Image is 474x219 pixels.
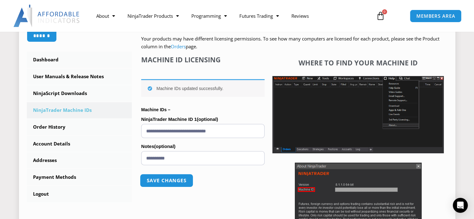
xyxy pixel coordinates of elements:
[90,9,370,23] nav: Menu
[285,9,315,23] a: Reviews
[272,76,444,153] img: Screenshot 2025-01-17 1155544 | Affordable Indicators – NinjaTrader
[171,43,186,50] a: Orders
[382,9,387,14] span: 0
[27,52,132,68] a: Dashboard
[416,14,455,18] span: MEMBERS AREA
[154,144,175,149] span: (optional)
[27,186,132,202] a: Logout
[27,69,132,85] a: User Manuals & Release Notes
[27,152,132,169] a: Addresses
[27,169,132,185] a: Payment Methods
[197,117,218,122] span: (optional)
[233,9,285,23] a: Futures Trading
[27,136,132,152] a: Account Details
[90,9,121,23] a: About
[185,9,233,23] a: Programming
[13,5,80,27] img: LogoAI | Affordable Indicators – NinjaTrader
[141,79,265,97] div: Machine IDs updated successfully.
[141,55,265,64] h4: Machine ID Licensing
[141,115,265,124] label: NinjaTrader Machine ID 1
[121,9,185,23] a: NinjaTrader Products
[140,174,193,187] button: Save changes
[141,107,170,112] strong: Machine IDs –
[141,142,265,151] label: Notes
[141,36,439,50] span: Your products may have different licensing permissions. To see how many computers are licensed fo...
[453,198,468,213] div: Open Intercom Messenger
[367,7,394,25] a: 0
[27,119,132,135] a: Order History
[27,52,132,202] nav: Account pages
[272,59,444,67] h4: Where to find your Machine ID
[27,85,132,102] a: NinjaScript Downloads
[410,10,462,22] a: MEMBERS AREA
[27,102,132,118] a: NinjaTrader Machine IDs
